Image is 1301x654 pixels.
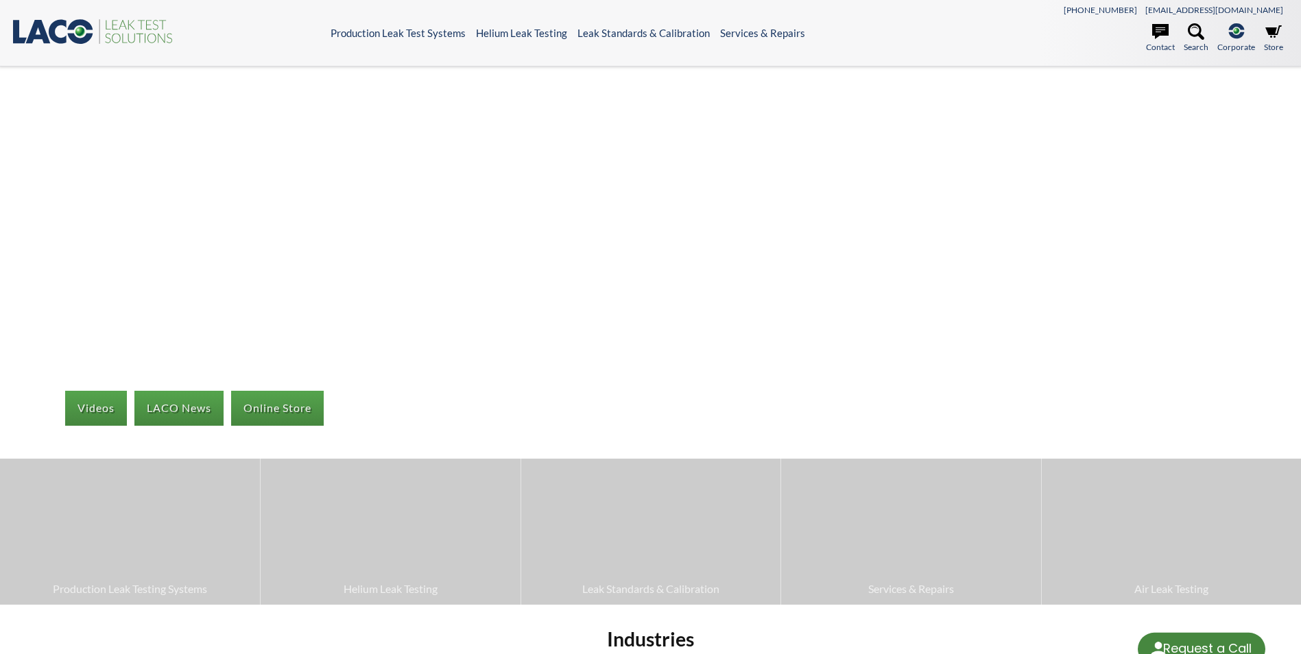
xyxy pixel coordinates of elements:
span: Leak Standards & Calibration [528,580,774,598]
a: Leak Standards & Calibration [521,459,780,604]
a: Air Leak Testing [1042,459,1301,604]
a: Leak Standards & Calibration [577,27,710,39]
a: Services & Repairs [781,459,1040,604]
a: Online Store [231,391,324,425]
a: LACO News [134,391,224,425]
span: Production Leak Testing Systems [7,580,253,598]
a: Contact [1146,23,1175,53]
span: Services & Repairs [788,580,1034,598]
span: Corporate [1217,40,1255,53]
a: Production Leak Test Systems [331,27,466,39]
h2: Industries [276,627,1024,652]
a: Helium Leak Testing [261,459,520,604]
a: Videos [65,391,127,425]
a: [EMAIL_ADDRESS][DOMAIN_NAME] [1145,5,1283,15]
a: Search [1184,23,1208,53]
a: [PHONE_NUMBER] [1064,5,1137,15]
a: Store [1264,23,1283,53]
a: Services & Repairs [720,27,805,39]
span: Helium Leak Testing [267,580,513,598]
a: Helium Leak Testing [476,27,567,39]
span: Air Leak Testing [1049,580,1294,598]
